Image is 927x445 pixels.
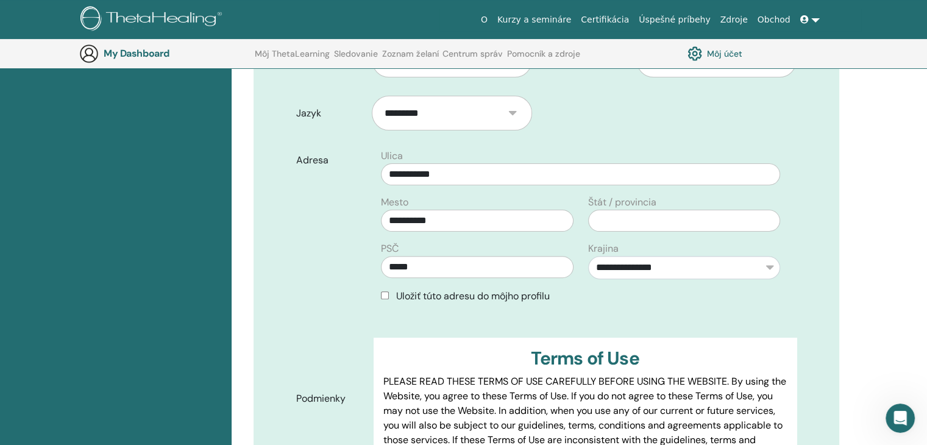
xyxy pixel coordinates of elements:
a: Zoznam želaní [382,49,439,68]
label: Podmienky [287,387,374,410]
a: Kurzy a semináre [492,9,576,31]
a: Môj účet [687,43,742,64]
iframe: Intercom live chat [886,404,915,433]
a: Sledovanie [334,49,378,68]
a: Úspešné príbehy [634,9,715,31]
img: logo.png [80,6,226,34]
label: Jazyk [287,102,372,125]
h3: My Dashboard [104,48,226,59]
a: Môj ThetaLearning [255,49,330,68]
label: Štát / provincia [588,195,656,210]
label: PSČ [381,241,399,256]
a: Certifikácia [576,9,634,31]
img: cog.svg [687,43,702,64]
span: Uložiť túto adresu do môjho profilu [396,290,550,302]
label: Adresa [287,149,374,172]
img: generic-user-icon.jpg [79,44,99,63]
a: Obchod [753,9,795,31]
a: Zdroje [716,9,753,31]
label: Mesto [381,195,408,210]
h3: Terms of Use [383,347,787,369]
label: Krajina [588,241,619,256]
a: Centrum správ [442,49,503,68]
label: Ulica [381,149,403,163]
a: O [476,9,492,31]
a: Pomocník a zdroje [507,49,580,68]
